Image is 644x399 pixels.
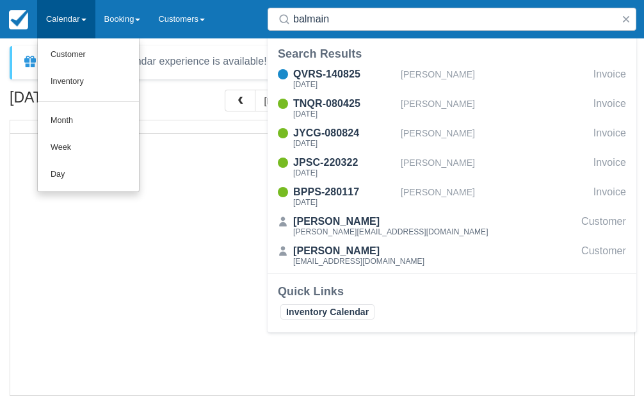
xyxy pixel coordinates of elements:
[43,54,267,69] div: A new Booking Calendar experience is available!
[293,110,396,118] div: [DATE]
[278,46,626,61] div: Search Results
[593,184,626,209] div: Invoice
[293,199,396,206] div: [DATE]
[268,67,636,91] a: QVRS-140825[DATE][PERSON_NAME]Invoice
[593,126,626,150] div: Invoice
[581,243,626,268] div: Customer
[293,96,396,111] div: TNQR-080425
[38,42,139,69] a: Customer
[293,228,488,236] div: [PERSON_NAME][EMAIL_ADDRESS][DOMAIN_NAME]
[38,134,139,161] a: Week
[268,155,636,179] a: JPSC-220322[DATE][PERSON_NAME]Invoice
[401,126,588,150] div: [PERSON_NAME]
[401,184,588,209] div: [PERSON_NAME]
[255,90,302,111] button: [DATE]
[401,67,588,91] div: [PERSON_NAME]
[401,155,588,179] div: [PERSON_NAME]
[293,67,396,82] div: QVRS-140825
[268,243,636,268] a: [PERSON_NAME][EMAIL_ADDRESS][DOMAIN_NAME]Customer
[293,257,424,265] div: [EMAIL_ADDRESS][DOMAIN_NAME]
[37,38,140,192] ul: Calendar
[293,169,396,177] div: [DATE]
[268,96,636,120] a: TNQR-080425[DATE][PERSON_NAME]Invoice
[10,90,172,113] h2: [DATE]
[401,96,588,120] div: [PERSON_NAME]
[268,184,636,209] a: BPPS-280117[DATE][PERSON_NAME]Invoice
[293,81,396,88] div: [DATE]
[38,69,139,95] a: Inventory
[293,155,396,170] div: JPSC-220322
[293,126,396,141] div: JYCG-080824
[293,214,488,229] div: [PERSON_NAME]
[593,67,626,91] div: Invoice
[293,140,396,147] div: [DATE]
[278,284,626,299] div: Quick Links
[38,161,139,188] a: Day
[581,214,626,238] div: Customer
[268,214,636,238] a: [PERSON_NAME][PERSON_NAME][EMAIL_ADDRESS][DOMAIN_NAME]Customer
[38,108,139,134] a: Month
[9,10,28,29] img: checkfront-main-nav-mini-logo.png
[593,96,626,120] div: Invoice
[593,155,626,179] div: Invoice
[280,304,374,320] a: Inventory Calendar
[293,8,616,31] input: Search ( / )
[293,184,396,200] div: BPPS-280117
[293,243,424,259] div: [PERSON_NAME]
[268,126,636,150] a: JYCG-080824[DATE][PERSON_NAME]Invoice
